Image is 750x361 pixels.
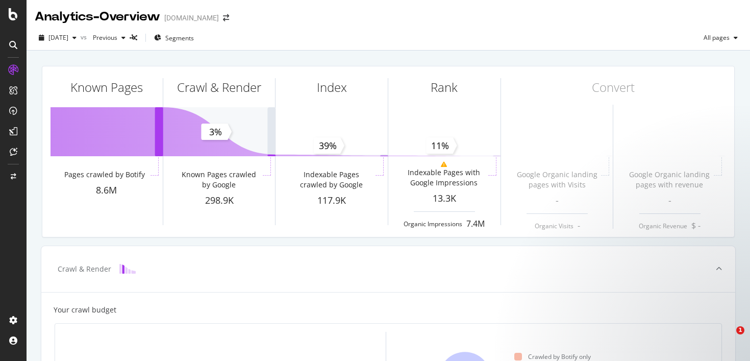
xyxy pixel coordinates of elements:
div: [DOMAIN_NAME] [164,13,219,23]
span: Segments [165,34,194,42]
div: Pages crawled by Botify [64,170,145,180]
div: 298.9K [163,194,276,207]
div: Crawl & Render [177,79,261,96]
div: Indexable Pages crawled by Google [289,170,373,190]
button: [DATE] [35,30,81,46]
div: Indexable Pages with Google Impressions [402,167,486,188]
div: Known Pages crawled by Google [177,170,261,190]
button: All pages [699,30,742,46]
div: Crawl & Render [58,264,111,274]
span: All pages [699,33,730,42]
span: Previous [89,33,117,42]
span: 1 [736,326,744,334]
div: 7.4M [466,218,485,230]
span: 2025 Sep. 13th [48,33,68,42]
div: Crawled by Botify only [514,352,591,361]
div: 117.9K [276,194,388,207]
div: Rank [431,79,458,96]
div: Index [317,79,347,96]
div: 8.6M [51,184,163,197]
button: Segments [150,30,198,46]
div: arrow-right-arrow-left [223,14,229,21]
div: 13.3K [388,192,501,205]
img: block-icon [119,264,136,274]
iframe: Intercom live chat [715,326,740,351]
div: Known Pages [70,79,143,96]
span: vs [81,33,89,41]
div: Analytics - Overview [35,8,160,26]
button: Previous [89,30,130,46]
div: Organic Impressions [404,220,462,228]
div: Your crawl budget [54,305,116,315]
